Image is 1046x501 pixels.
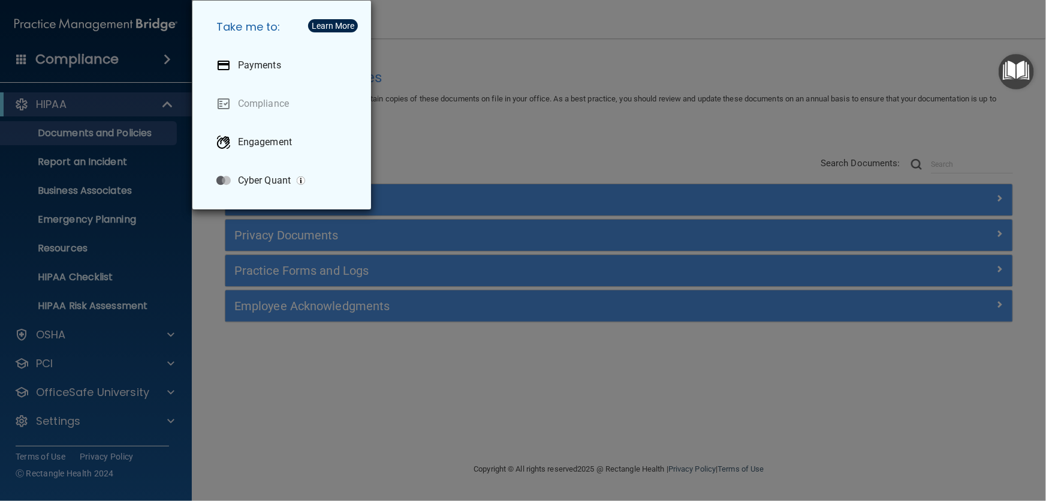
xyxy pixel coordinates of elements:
a: Cyber Quant [207,164,361,197]
p: Engagement [238,136,292,148]
button: Learn More [308,19,358,32]
a: Payments [207,49,361,82]
iframe: Drift Widget Chat Controller [839,416,1032,464]
p: Cyber Quant [238,175,291,187]
a: Compliance [207,87,361,121]
button: Open Resource Center [999,54,1034,89]
p: Payments [238,59,281,71]
div: Learn More [312,22,354,30]
a: Engagement [207,125,361,159]
h5: Take me to: [207,10,361,44]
